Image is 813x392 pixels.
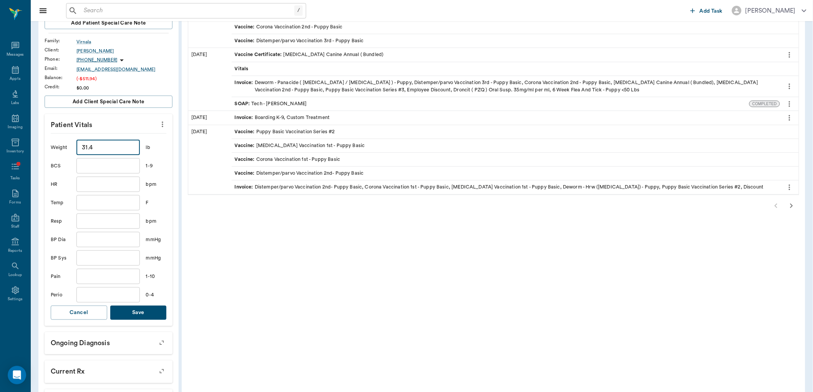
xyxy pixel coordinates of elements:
[51,162,70,170] div: BCS
[7,149,24,154] div: Inventory
[156,118,169,131] button: more
[45,46,76,53] div: Client :
[76,38,173,45] a: Virnala
[45,83,76,90] div: Credit :
[76,48,173,55] a: [PERSON_NAME]
[110,306,167,320] button: Save
[10,76,20,82] div: Appts
[76,84,173,91] div: $0.00
[45,96,173,108] button: Add client Special Care Note
[235,51,284,58] span: Vaccine Certificate :
[726,3,813,18] button: [PERSON_NAME]
[235,184,764,191] div: Distemper/parvo Vaccination 2nd- Puppy Basic, Corona Vaccination 1st - Puppy Basic, [MEDICAL_DATA...
[146,199,166,207] div: F
[51,255,70,262] div: BP Sys
[35,3,51,18] button: Close drawer
[7,52,24,58] div: Messages
[235,37,364,45] div: Distemper/parvo Vaccination 3rd - Puppy Basic
[45,65,76,72] div: Email :
[783,80,796,93] button: more
[235,142,256,149] span: Vaccine :
[51,291,70,299] div: Perio
[235,170,364,177] div: Distemper/parvo Vaccination 2nd- Puppy Basic
[11,100,19,106] div: Labs
[235,79,777,94] div: Deworm - Panacide ( [MEDICAL_DATA] / [MEDICAL_DATA] ) - Puppy, Distemper/parvo Vaccination 3rd - ...
[188,111,232,124] div: [DATE]
[783,181,796,194] button: more
[51,306,107,320] button: Cancel
[51,218,70,225] div: Resp
[51,181,70,188] div: HR
[8,296,23,302] div: Settings
[783,98,796,111] button: more
[750,101,780,107] span: COMPLETED
[783,48,796,61] button: more
[45,74,76,81] div: Balance :
[188,125,232,194] div: [DATE]
[146,255,166,262] div: mmHg
[235,114,255,121] span: Invoice :
[235,142,365,149] div: [MEDICAL_DATA] Vaccination 1st - Puppy Basic
[76,66,173,73] a: [EMAIL_ADDRESS][DOMAIN_NAME]
[73,98,144,106] span: Add client Special Care Note
[51,236,70,243] div: BP Dia
[146,144,166,151] div: lb
[235,128,256,136] span: Vaccine :
[45,114,173,133] p: Patient Vitals
[146,181,166,188] div: bpm
[71,19,146,27] span: Add patient Special Care Note
[783,111,796,124] button: more
[146,236,166,243] div: mmHg
[235,23,343,31] div: Corona Vaccination 2nd - Puppy Basic
[45,361,173,380] p: Current Rx
[235,114,330,121] div: Boarding K-9, Custom Treatment
[745,6,796,15] div: [PERSON_NAME]
[235,65,250,73] span: Vitals
[76,57,117,63] p: [PHONE_NUMBER]
[45,332,173,351] p: Ongoing diagnosis
[8,124,23,130] div: Imaging
[294,5,303,16] div: /
[235,100,252,108] span: SOAP :
[51,144,70,151] div: Weight
[235,51,384,58] div: [MEDICAL_DATA] Canine Annual ( Bundled)
[8,272,22,278] div: Lookup
[235,156,256,163] span: Vaccine :
[146,291,166,299] div: 0-4
[45,56,76,63] div: Phone :
[146,218,166,225] div: bpm
[8,248,22,254] div: Reports
[51,273,70,280] div: Pain
[9,200,21,205] div: Forms
[45,17,173,29] button: Add patient Special Care Note
[76,75,173,82] div: (-$511.94)
[235,184,255,191] span: Invoice :
[235,170,256,177] span: Vaccine :
[11,224,19,230] div: Staff
[81,5,294,16] input: Search
[235,37,256,45] span: Vaccine :
[8,366,26,384] div: Open Intercom Messenger
[146,162,166,170] div: 1-9
[10,175,20,181] div: Tasks
[235,23,256,31] span: Vaccine :
[146,273,166,280] div: 1-10
[235,128,335,136] div: Puppy Basic Vaccination Series #2
[51,199,70,207] div: Temp
[235,156,340,163] div: Corona Vaccination 1st - Puppy Basic
[235,79,255,94] span: Invoice :
[188,48,232,111] div: [DATE]
[235,100,307,108] div: Tech - [PERSON_NAME]
[687,3,726,18] button: Add Task
[45,37,76,44] div: Family :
